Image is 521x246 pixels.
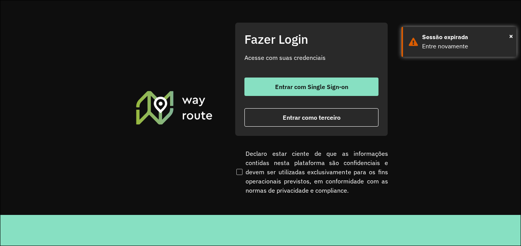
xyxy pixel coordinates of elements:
div: Entre novamente [422,42,511,51]
div: Sessão expirada [422,33,511,42]
span: × [509,30,513,42]
h2: Fazer Login [244,32,378,46]
span: Entrar como terceiro [283,114,341,121]
button: button [244,108,378,127]
button: Close [509,30,513,42]
button: button [244,78,378,96]
span: Entrar com Single Sign-on [275,84,348,90]
p: Acesse com suas credenciais [244,53,378,62]
img: Roteirizador AmbevTech [135,90,214,125]
label: Declaro estar ciente de que as informações contidas nesta plataforma são confidenciais e devem se... [235,149,388,195]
